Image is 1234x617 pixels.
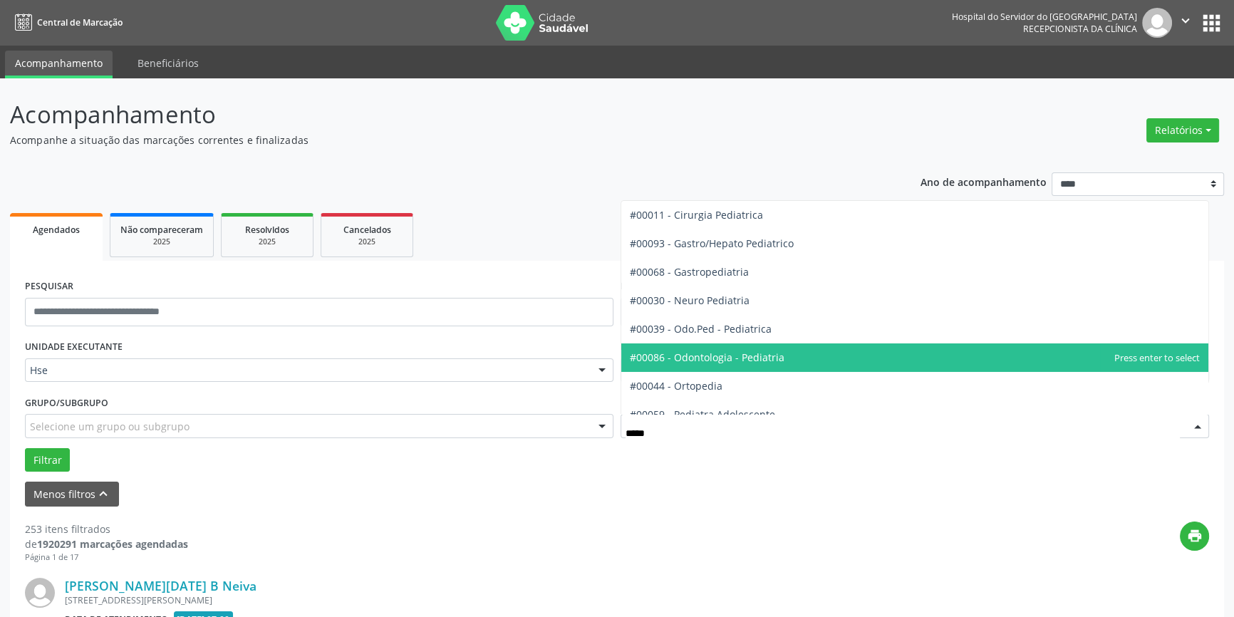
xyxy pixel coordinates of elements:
[1146,118,1219,142] button: Relatórios
[1023,23,1137,35] span: Recepcionista da clínica
[630,379,722,393] span: #00044 - Ortopedia
[245,224,289,236] span: Resolvidos
[1142,8,1172,38] img: img
[630,294,750,307] span: #00030 - Neuro Pediatria
[630,351,784,364] span: #00086 - Odontologia - Pediatria
[1187,528,1203,544] i: print
[630,265,749,279] span: #00068 - Gastropediatria
[25,522,188,536] div: 253 itens filtrados
[30,363,584,378] span: Hse
[25,276,73,298] label: PESQUISAR
[128,51,209,76] a: Beneficiários
[630,237,794,250] span: #00093 - Gastro/Hepato Pediatrico
[95,486,111,502] i: keyboard_arrow_up
[952,11,1137,23] div: Hospital do Servidor do [GEOGRAPHIC_DATA]
[25,536,188,551] div: de
[1178,13,1193,28] i: 
[630,322,772,336] span: #00039 - Odo.Ped - Pediatrica
[25,392,108,414] label: Grupo/Subgrupo
[1180,522,1209,551] button: print
[33,224,80,236] span: Agendados
[1172,8,1199,38] button: 
[343,224,391,236] span: Cancelados
[25,578,55,608] img: img
[25,551,188,564] div: Página 1 de 17
[65,578,256,593] a: [PERSON_NAME][DATE] B Neiva
[331,237,403,247] div: 2025
[630,208,763,222] span: #00011 - Cirurgia Pediatrica
[1199,11,1224,36] button: apps
[10,11,123,34] a: Central de Marcação
[630,408,775,421] span: #00059 - Pediatra Adolescente
[25,482,119,507] button: Menos filtroskeyboard_arrow_up
[120,224,203,236] span: Não compareceram
[30,419,190,434] span: Selecione um grupo ou subgrupo
[10,97,860,133] p: Acompanhamento
[25,448,70,472] button: Filtrar
[25,336,123,358] label: UNIDADE EXECUTANTE
[37,16,123,28] span: Central de Marcação
[5,51,113,78] a: Acompanhamento
[120,237,203,247] div: 2025
[921,172,1047,190] p: Ano de acompanhamento
[37,537,188,551] strong: 1920291 marcações agendadas
[10,133,860,147] p: Acompanhe a situação das marcações correntes e finalizadas
[65,594,995,606] div: [STREET_ADDRESS][PERSON_NAME]
[232,237,303,247] div: 2025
